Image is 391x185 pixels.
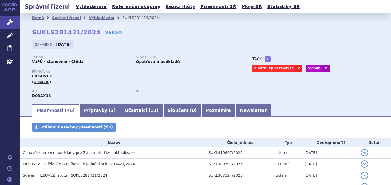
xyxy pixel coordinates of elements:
[35,42,54,47] span: Zahájeno:
[272,138,301,147] th: Typ
[56,42,71,47] strong: [DATE]
[301,147,358,159] td: [DATE]
[105,29,122,35] a: VERSO
[32,70,240,73] p: Přípravky:
[205,159,272,170] td: SUKL389791/2025
[136,89,234,93] p: RS:
[361,149,368,156] button: detail
[32,74,52,78] span: FILSUVEZ
[136,60,180,64] strong: Opatřování podkladů
[199,2,238,11] a: Písemnosti SŘ
[32,80,51,84] span: (2 balení)
[163,104,201,117] a: Sloučení (0)
[205,138,272,147] th: Číslo jednací
[32,16,44,20] a: Domů
[20,2,74,11] h2: Správní řízení
[306,65,322,72] a: orphan
[164,2,197,11] a: Běžící lhůty
[136,55,234,59] p: Stav řízení:
[23,151,135,155] span: Cenové reference, podklady pro ZÚ a metodiky - aktualizace
[265,2,302,11] a: Statistiky SŘ
[41,125,113,129] span: Stáhnout všechny písemnosti (zip)
[23,173,107,178] span: Sdělení FILSUVEZ, sp. zn. SUKLS281421/2024
[252,55,262,63] h3: Tagy
[52,16,81,20] a: Správní řízení
[32,123,116,132] a: Stáhnout všechny písemnosti (zip)
[361,172,368,179] button: detail
[67,108,73,113] span: 46
[301,159,358,170] td: [DATE]
[23,162,135,166] span: FILSUVEZ - Sdělení o probíhajícím jednání sukls281421/2024
[151,108,156,113] span: 11
[192,108,195,113] span: 0
[32,55,130,59] p: Typ SŘ:
[205,147,272,159] td: SUKL410897/2025
[275,151,287,155] span: Interní
[340,141,345,145] abbr: (?)
[32,89,130,93] p: ATC:
[74,2,109,11] a: Vyhledávání
[111,108,114,113] span: 2
[275,162,288,166] span: Externí
[32,94,51,98] strong: BŘEZOVÁ KŮRA
[120,104,163,117] a: Účastníci (11)
[235,104,271,117] a: Newsletter
[205,170,272,181] td: SUKL387324/2025
[361,160,368,168] button: detail
[252,65,295,72] a: bulózní epidermolýza
[301,138,358,147] th: Zveřejněno
[89,16,114,20] a: Vyhledávání
[136,94,137,98] strong: -
[358,138,391,147] th: Detail
[301,170,358,181] td: [DATE]
[32,104,79,117] a: Písemnosti (46)
[79,104,120,117] a: Přípravky (2)
[32,29,101,36] strong: SUKLS281421/2024
[275,173,288,178] span: Externí
[20,138,205,147] th: Název
[110,2,162,11] a: Referenční skupiny
[201,104,235,117] a: Poznámka
[265,56,271,62] a: +
[240,2,264,11] a: Moje SŘ
[32,60,84,64] strong: VaPÚ - stanovení - §39da
[122,13,167,22] li: SUKLS281421/2024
